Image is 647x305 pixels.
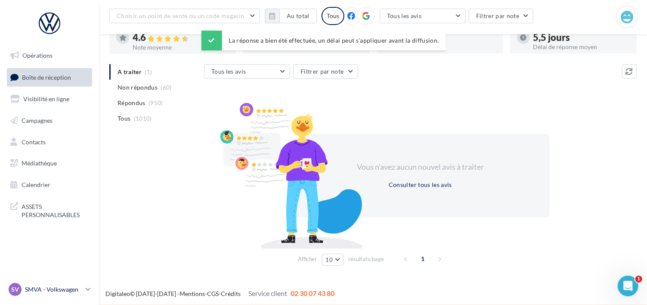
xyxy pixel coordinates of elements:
[109,9,260,23] button: Choisir un point de vente ou un code magasin
[400,33,496,42] div: 94 %
[149,100,163,106] span: (950)
[204,64,290,79] button: Tous les avis
[117,12,244,19] span: Choisir un point de vente ou un code magasin
[5,112,94,130] a: Campagnes
[348,255,384,263] span: résultats/page
[265,9,317,23] button: Au total
[221,290,241,297] a: Crédits
[22,201,89,219] span: ASSETS PERSONNALISABLES
[322,254,344,266] button: 10
[5,47,94,65] a: Opérations
[118,83,158,92] span: Non répondus
[22,181,50,188] span: Calendrier
[105,290,334,297] span: © [DATE]-[DATE] - - -
[22,52,53,59] span: Opérations
[22,117,53,124] span: Campagnes
[385,180,455,190] button: Consulter tous les avis
[5,133,94,151] a: Contacts
[291,289,334,297] span: 02 30 07 43 80
[533,33,630,42] div: 5,5 jours
[22,73,71,81] span: Boîte de réception
[618,276,638,296] iframe: Intercom live chat
[211,68,246,75] span: Tous les avis
[248,289,287,297] span: Service client
[387,12,422,19] span: Tous les avis
[298,255,317,263] span: Afficher
[201,31,446,50] div: La réponse a bien été effectuée, un délai peut s’appliquer avant la diffusion.
[279,9,317,23] button: Au total
[118,114,130,123] span: Tous
[347,162,495,173] div: Vous n'avez aucun nouvel avis à traiter
[400,44,496,50] div: Taux de réponse
[180,290,205,297] a: Mentions
[5,154,94,172] a: Médiathèque
[22,159,57,167] span: Médiathèque
[118,99,145,107] span: Répondus
[25,285,82,294] p: SMVA - Volkswagen
[22,138,46,145] span: Contacts
[380,9,466,23] button: Tous les avis
[326,256,333,263] span: 10
[293,64,358,79] button: Filtrer par note
[5,68,94,87] a: Boîte de réception
[7,281,92,298] a: SV SMVA - Volkswagen
[5,176,94,194] a: Calendrier
[133,33,229,43] div: 4.6
[5,197,94,223] a: ASSETS PERSONNALISABLES
[23,95,69,103] span: Visibilité en ligne
[533,44,630,50] div: Délai de réponse moyen
[161,84,172,91] span: (60)
[322,7,344,25] div: Tous
[105,290,130,297] a: Digitaleo
[635,276,642,283] span: 1
[134,115,152,122] span: (1010)
[207,290,219,297] a: CGS
[469,9,534,23] button: Filtrer par note
[133,44,229,50] div: Note moyenne
[11,285,19,294] span: SV
[5,90,94,108] a: Visibilité en ligne
[416,252,430,266] span: 1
